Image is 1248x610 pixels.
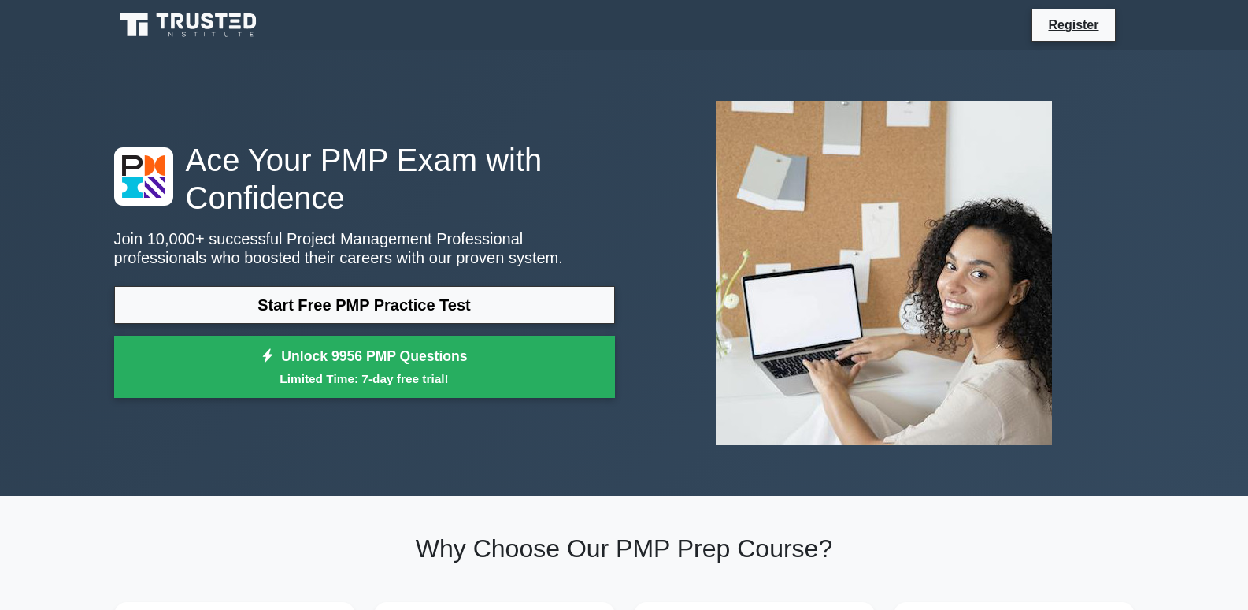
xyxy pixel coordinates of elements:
small: Limited Time: 7-day free trial! [134,370,595,388]
h1: Ace Your PMP Exam with Confidence [114,141,615,217]
a: Unlock 9956 PMP QuestionsLimited Time: 7-day free trial! [114,336,615,399]
h2: Why Choose Our PMP Prep Course? [114,534,1135,564]
a: Start Free PMP Practice Test [114,286,615,324]
p: Join 10,000+ successful Project Management Professional professionals who boosted their careers w... [114,229,615,267]
a: Register [1039,15,1108,35]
